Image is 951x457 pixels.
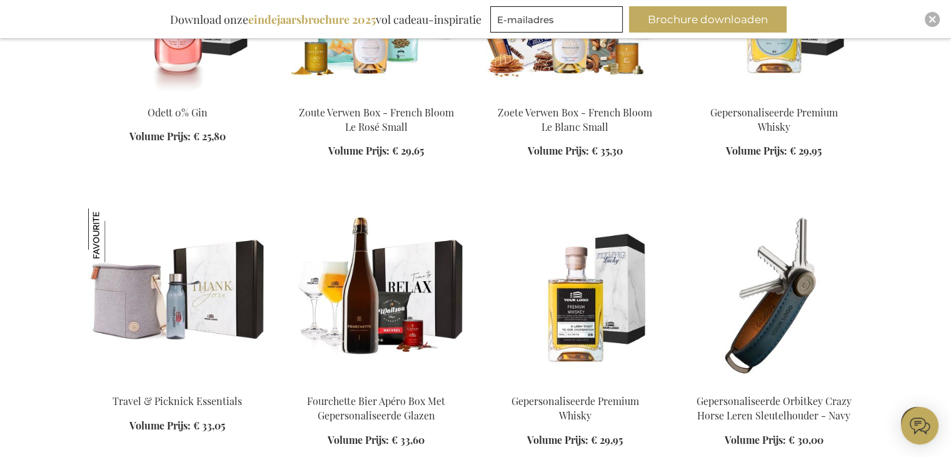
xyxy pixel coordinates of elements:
a: Personalised Orbitkey Crazy Horse Leather Key Organiser - Navy [685,379,863,391]
span: € 29,95 [790,144,822,157]
span: Volume Prijs: [328,144,390,157]
img: Travel & Picknick Essentials [88,208,267,384]
img: Personalised Premium Whiskey [486,208,665,384]
span: Volume Prijs: [328,433,389,446]
span: Volume Prijs: [725,433,786,446]
a: Travel & Picknick Essentials Travel & Picknick Essentials [88,379,267,391]
a: Personalised Premium Whiskey [486,379,665,391]
a: Volume Prijs: € 33,05 [129,419,225,433]
a: Gepersonaliseerde Orbitkey Crazy Horse Leren Sleutelhouder - Navy [697,394,852,422]
iframe: belco-activator-frame [901,407,938,444]
a: Volume Prijs: € 35,30 [528,144,623,158]
span: € 25,80 [193,130,226,143]
span: Volume Prijs: [528,144,589,157]
div: Close [925,12,940,27]
a: Fourchette Bier Apéro Box Met Gepersonaliseerde Glazen [307,394,445,422]
span: Volume Prijs: [726,144,787,157]
a: Odett 0% Gin Odett 0% Gin [88,90,267,102]
form: marketing offers and promotions [490,6,626,36]
img: Fourchette Beer Apéro Box With Personalised Glasses [287,208,466,384]
a: Volume Prijs: € 29,95 [726,144,822,158]
span: Volume Prijs: [527,433,588,446]
a: Odett 0% Gin [148,106,208,119]
span: € 33,60 [391,433,425,446]
a: Zoete Verwen Box - French Bloom Le Blanc Small [498,106,652,133]
span: Volume Prijs: [129,130,191,143]
span: € 29,65 [392,144,424,157]
a: Zoute Verwen Box - French Bloom Le Rosé Small [299,106,454,133]
button: Brochure downloaden [629,6,787,33]
div: Download onze vol cadeau-inspiratie [164,6,487,33]
span: € 35,30 [591,144,623,157]
b: eindejaarsbrochure 2025 [248,12,376,27]
a: Travel & Picknick Essentials [113,394,242,408]
a: Fourchette Beer Apéro Box With Personalised Glasses [287,379,466,391]
a: Volume Prijs: € 30,00 [725,433,823,448]
img: Close [928,16,936,23]
a: Gepersonaliseerde Premium Whisky [710,106,838,133]
span: € 33,05 [193,419,225,432]
a: Volume Prijs: € 29,65 [328,144,424,158]
span: € 29,95 [591,433,623,446]
img: Travel & Picknick Essentials [88,208,142,262]
span: € 30,00 [788,433,823,446]
a: Gepersonaliseerde Premium Whisky [511,394,639,422]
a: Volume Prijs: € 29,95 [527,433,623,448]
input: E-mailadres [490,6,623,33]
a: Personalised Premium Whisky [685,90,863,102]
a: Salty Treats Box - French Bloom Le Rose Small Zoute Verwen Box - French Bloom Le Rosé Small [287,90,466,102]
a: Volume Prijs: € 33,60 [328,433,425,448]
span: Volume Prijs: [129,419,191,432]
img: Personalised Orbitkey Crazy Horse Leather Key Organiser - Navy [685,208,863,384]
a: Volume Prijs: € 25,80 [129,130,226,144]
a: Sweet Treats Box - French Bloom Le Blanc Small Zoete Verwen Box - French Bloom Le Blanc Small [486,90,665,102]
